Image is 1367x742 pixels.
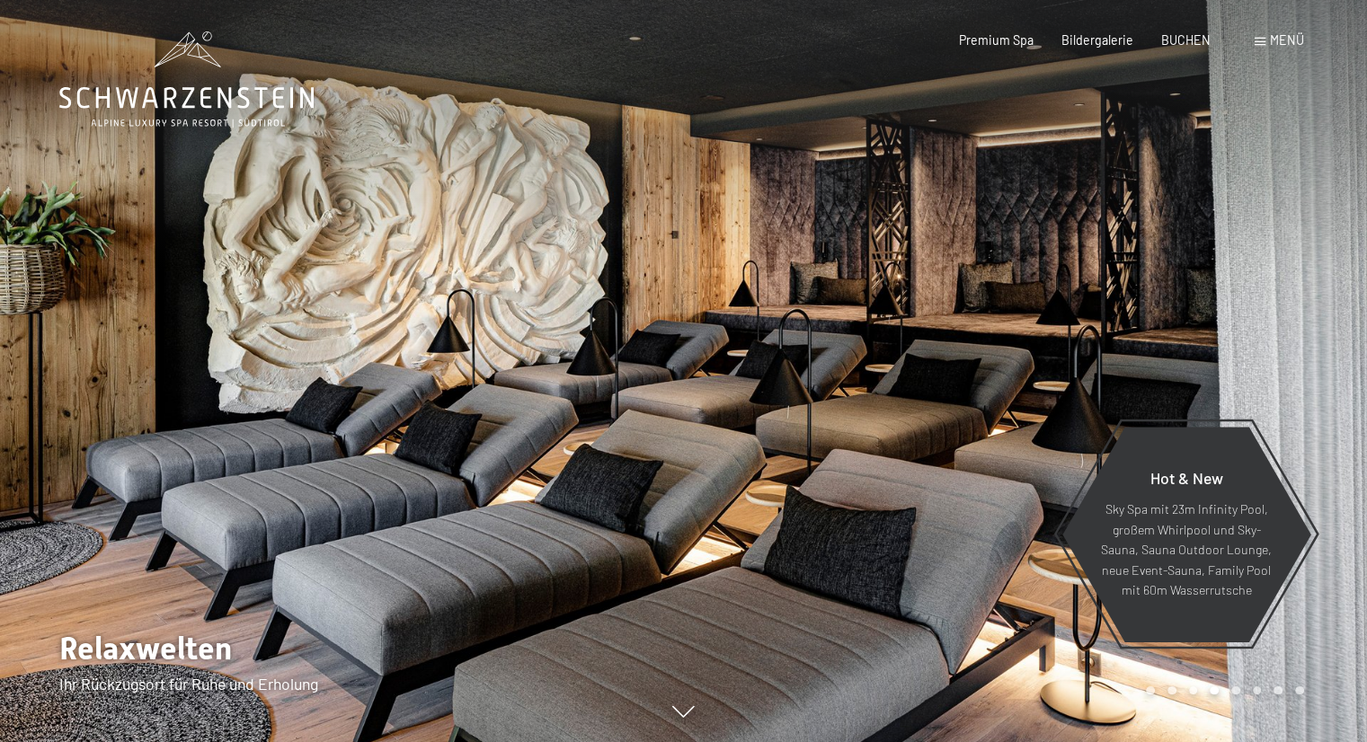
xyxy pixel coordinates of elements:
span: Menü [1270,32,1304,48]
div: Carousel Page 4 (Current Slide) [1210,686,1219,695]
span: Hot & New [1150,468,1222,488]
div: Carousel Page 3 [1189,686,1198,695]
p: Sky Spa mit 23m Infinity Pool, großem Whirlpool und Sky-Sauna, Sauna Outdoor Lounge, neue Event-S... [1100,499,1272,601]
div: Carousel Page 2 [1167,686,1176,695]
div: Carousel Page 1 [1146,686,1155,695]
div: Carousel Page 7 [1274,686,1283,695]
div: Carousel Pagination [1140,686,1303,695]
a: BUCHEN [1161,32,1211,48]
a: Premium Spa [959,32,1034,48]
a: Hot & New Sky Spa mit 23m Infinity Pool, großem Whirlpool und Sky-Sauna, Sauna Outdoor Lounge, ne... [1061,426,1311,643]
a: Bildergalerie [1061,32,1133,48]
div: Carousel Page 8 [1295,686,1304,695]
div: Carousel Page 6 [1253,686,1262,695]
div: Carousel Page 5 [1231,686,1240,695]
